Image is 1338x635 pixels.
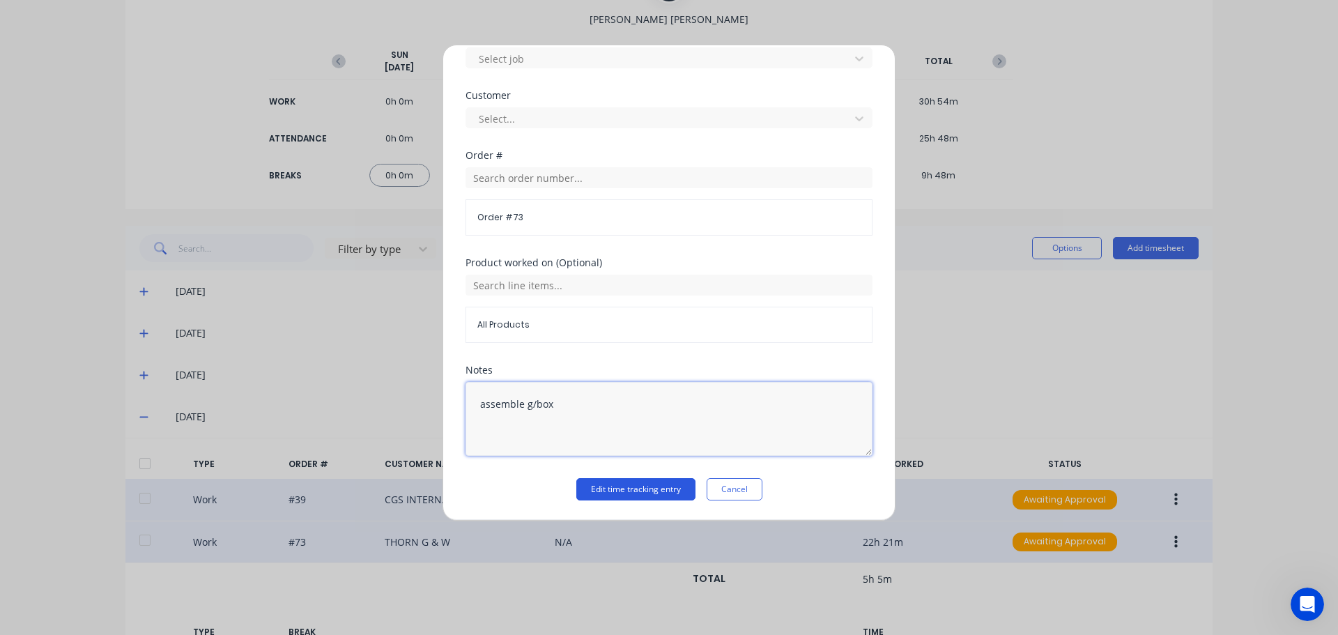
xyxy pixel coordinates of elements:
span: Order # 73 [477,211,861,224]
div: Customer [466,91,872,100]
textarea: assemble g/box [466,382,872,456]
iframe: Intercom live chat [1291,588,1324,621]
div: Order # [466,151,872,160]
button: Edit time tracking entry [576,478,695,500]
div: Notes [466,365,872,375]
span: All Products [477,319,861,331]
div: Product worked on (Optional) [466,258,872,268]
button: Cancel [707,478,762,500]
input: Search line items... [466,275,872,296]
input: Search order number... [466,167,872,188]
